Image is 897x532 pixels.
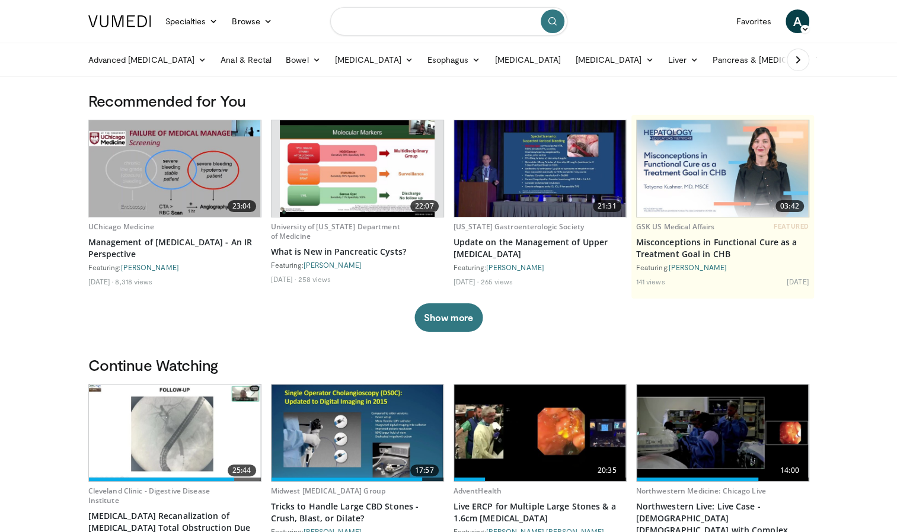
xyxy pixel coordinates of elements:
[706,48,844,72] a: Pancreas & [MEDICAL_DATA]
[213,48,279,72] a: Anal & Rectal
[636,486,766,496] a: Northwestern Medicine: Chicago Live
[414,303,483,332] button: Show more
[593,200,621,212] span: 21:31
[271,501,444,524] a: Tricks to Handle Large CBD Stones - Crush, Blast, or Dilate?
[636,262,809,272] div: Featuring:
[88,236,261,260] a: Management of [MEDICAL_DATA] - An IR Perspective
[487,48,568,72] a: [MEDICAL_DATA]
[454,222,584,232] a: [US_STATE] Gastroenterologic Society
[637,120,809,217] img: 946a363f-977e-482f-b70f-f1516cc744c3.jpg.620x360_q85_upscale.jpg
[454,120,626,217] a: 21:31
[115,277,152,286] li: 8,318 views
[775,464,804,476] span: 14:00
[454,384,626,481] a: 20:35
[279,48,327,72] a: Bowel
[158,9,225,33] a: Specialties
[454,236,627,260] a: Update on the Management of Upper [MEDICAL_DATA]
[88,15,151,27] img: VuMedi Logo
[225,9,279,33] a: Browse
[328,48,420,72] a: [MEDICAL_DATA]
[637,120,809,217] a: 03:42
[271,486,385,496] a: Midwest [MEDICAL_DATA] Group
[775,200,804,212] span: 03:42
[228,464,256,476] span: 25:44
[271,274,296,284] li: [DATE]
[593,464,621,476] span: 20:35
[486,263,544,271] a: [PERSON_NAME]
[89,384,261,481] img: 98108d7a-0573-457f-9d1b-8963974853f2.620x360_q85_upscale.jpg
[410,200,439,212] span: 22:07
[774,222,809,230] span: FEATURED
[298,274,331,284] li: 258 views
[787,277,809,286] li: [DATE]
[420,48,488,72] a: Esophagus
[637,384,809,481] a: 14:00
[272,120,443,217] a: 22:07
[636,236,809,260] a: Misconceptions in Functional Cure as a Treatment Goal in CHB
[454,120,626,217] img: 3890c88d-892c-42d2-832f-e7e97257bde5.620x360_q85_upscale.jpg
[81,48,214,72] a: Advanced [MEDICAL_DATA]
[271,246,444,258] a: What is New in Pancreatic Cysts?
[89,384,261,481] a: 25:44
[669,263,727,271] a: [PERSON_NAME]
[272,384,443,481] img: ab0e4699-7c37-4fb3-b9a4-a5905e9cc335.620x360_q85_upscale.jpg
[304,261,362,269] a: [PERSON_NAME]
[454,501,627,524] a: Live ERCP for Multiple Large Stones & a 1.6cm [MEDICAL_DATA]
[568,48,660,72] a: [MEDICAL_DATA]
[454,277,479,286] li: [DATE]
[454,262,627,272] div: Featuring:
[272,384,443,481] a: 17:57
[454,384,626,481] img: 9ca40999-3a3b-42d7-a47a-8f07a3033471.620x360_q85_upscale.jpg
[228,200,256,212] span: 23:04
[280,120,435,217] img: 6be6075e-3660-4d93-a151-7dc85039bdcb.620x360_q85_upscale.jpg
[88,355,809,374] h3: Continue Watching
[89,120,261,217] img: f07a691c-eec3-405b-bc7b-19fe7e1d3130.620x360_q85_upscale.jpg
[88,486,210,505] a: Cleveland Clinic - Digestive Disease Institute
[88,222,155,232] a: UChicago Medicine
[88,262,261,272] div: Featuring:
[271,222,400,241] a: University of [US_STATE] Department of Medicine
[88,277,114,286] li: [DATE]
[480,277,513,286] li: 265 views
[729,9,778,33] a: Favorites
[786,9,809,33] a: A
[636,277,665,286] li: 141 views
[271,260,444,270] div: Featuring:
[660,48,705,72] a: Liver
[89,120,261,217] a: 23:04
[454,486,502,496] a: AdventHealth
[88,91,809,110] h3: Recommended for You
[330,7,567,36] input: Search topics, interventions
[637,384,809,481] img: 4ee3e6d7-d303-486f-b80d-25bf4041614b.620x360_q85_upscale.jpg
[410,464,439,476] span: 17:57
[636,222,715,232] a: GSK US Medical Affairs
[121,263,179,271] a: [PERSON_NAME]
